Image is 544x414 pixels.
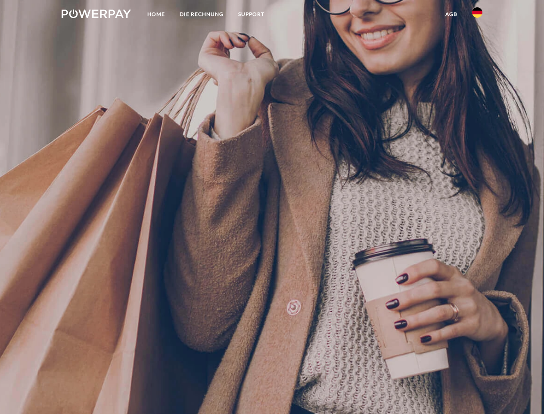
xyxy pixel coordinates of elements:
[172,6,231,22] a: DIE RECHNUNG
[438,6,465,22] a: agb
[472,7,482,18] img: de
[231,6,272,22] a: SUPPORT
[62,9,131,18] img: logo-powerpay-white.svg
[140,6,172,22] a: Home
